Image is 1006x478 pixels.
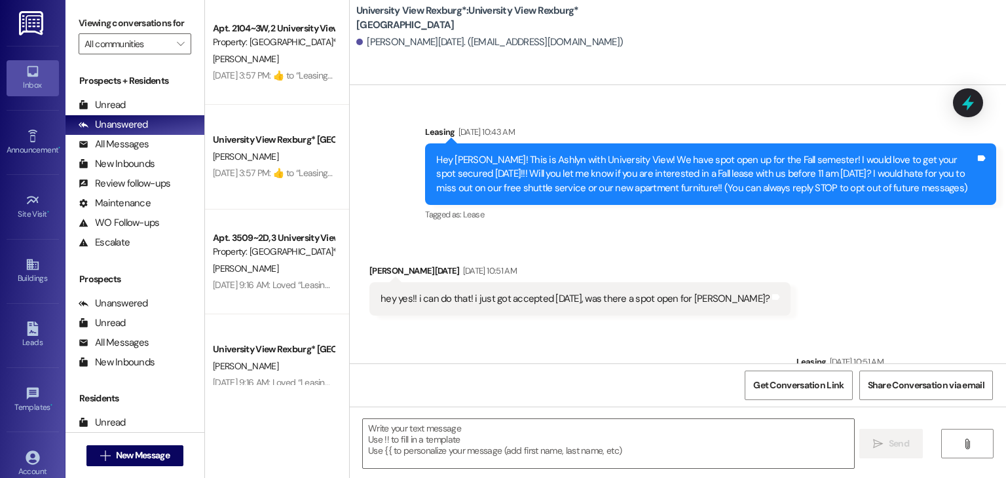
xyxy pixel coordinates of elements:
[873,439,883,449] i: 
[381,292,770,306] div: hey yes!! i can do that! i just got accepted [DATE], was there a spot open for [PERSON_NAME]?
[7,189,59,225] a: Site Visit •
[213,245,334,259] div: Property: [GEOGRAPHIC_DATA]*
[79,416,126,430] div: Unread
[213,151,278,162] span: [PERSON_NAME]
[213,22,334,35] div: Apt. 2104~3W, 2 University View Rexburg
[50,401,52,410] span: •
[65,272,204,286] div: Prospects
[79,177,170,191] div: Review follow-ups
[213,133,334,147] div: University View Rexburg* [GEOGRAPHIC_DATA]
[79,138,149,151] div: All Messages
[859,371,993,400] button: Share Conversation via email
[7,60,59,96] a: Inbox
[79,216,159,230] div: WO Follow-ups
[58,143,60,153] span: •
[889,437,909,450] span: Send
[213,35,334,49] div: Property: [GEOGRAPHIC_DATA]*
[962,439,972,449] i: 
[100,450,110,461] i: 
[65,74,204,88] div: Prospects + Residents
[369,264,791,282] div: [PERSON_NAME][DATE]
[79,157,155,171] div: New Inbounds
[425,205,996,224] div: Tagged as:
[753,378,844,392] span: Get Conversation Link
[86,445,183,466] button: New Message
[213,69,614,81] div: [DATE] 3:57 PM: ​👍​ to “ Leasing (University View Rexburg*): Thank you for signing those, [PERSON...
[7,318,59,353] a: Leads
[177,39,184,49] i: 
[213,231,334,245] div: Apt. 3509~2D, 3 University View Rexburg
[796,355,996,373] div: Leasing
[827,355,884,369] div: [DATE] 10:51 AM
[213,167,614,179] div: [DATE] 3:57 PM: ​👍​ to “ Leasing (University View Rexburg*): Thank you for signing those, [PERSON...
[859,429,923,458] button: Send
[868,378,984,392] span: Share Conversation via email
[19,11,46,35] img: ResiDesk Logo
[356,35,623,49] div: [PERSON_NAME][DATE]. ([EMAIL_ADDRESS][DOMAIN_NAME])
[79,13,191,33] label: Viewing conversations for
[213,377,528,388] div: [DATE] 9:16 AM: Loved “Leasing ([GEOGRAPHIC_DATA]*): Hey [PERSON_NAME]! T…”
[213,279,528,291] div: [DATE] 9:16 AM: Loved “Leasing ([GEOGRAPHIC_DATA]*): Hey [PERSON_NAME]! T…”
[436,153,975,195] div: Hey [PERSON_NAME]! This is Ashlyn with University View! We have spot open up for the Fall semeste...
[79,336,149,350] div: All Messages
[84,33,170,54] input: All communities
[455,125,515,139] div: [DATE] 10:43 AM
[213,263,278,274] span: [PERSON_NAME]
[213,360,278,372] span: [PERSON_NAME]
[116,449,170,462] span: New Message
[79,236,130,249] div: Escalate
[79,118,148,132] div: Unanswered
[463,209,484,220] span: Lease
[745,371,852,400] button: Get Conversation Link
[213,53,278,65] span: [PERSON_NAME]
[47,208,49,217] span: •
[79,98,126,112] div: Unread
[7,382,59,418] a: Templates •
[356,4,618,32] b: University View Rexburg*: University View Rexburg* [GEOGRAPHIC_DATA]
[7,253,59,289] a: Buildings
[79,297,148,310] div: Unanswered
[79,316,126,330] div: Unread
[460,264,517,278] div: [DATE] 10:51 AM
[213,342,334,356] div: University View Rexburg* [GEOGRAPHIC_DATA]
[79,356,155,369] div: New Inbounds
[65,392,204,405] div: Residents
[425,125,996,143] div: Leasing
[79,196,151,210] div: Maintenance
